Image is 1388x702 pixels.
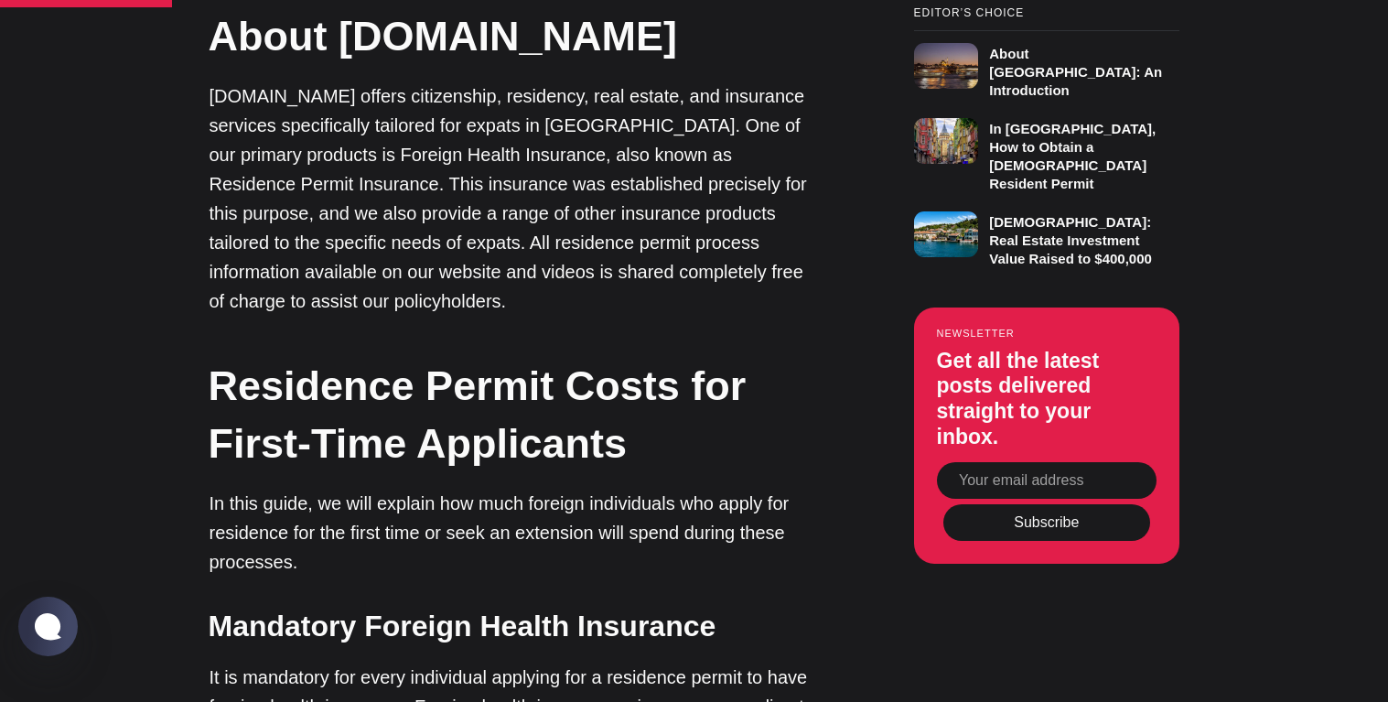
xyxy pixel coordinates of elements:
small: Newsletter [937,328,1157,339]
input: Your email address [937,462,1157,499]
a: In [GEOGRAPHIC_DATA], How to Obtain a [DEMOGRAPHIC_DATA] Resident Permit [914,111,1179,194]
small: Editor’s Choice [914,7,1179,19]
p: [DOMAIN_NAME] offers citizenship, residency, real estate, and insurance services specifically tai... [210,81,823,316]
h3: In [GEOGRAPHIC_DATA], How to Obtain a [DEMOGRAPHIC_DATA] Resident Permit [989,121,1156,192]
h3: Mandatory Foreign Health Insurance [209,606,822,647]
span: Already a member? [244,176,379,197]
a: About [GEOGRAPHIC_DATA]: An Introduction [914,30,1179,101]
button: Sign in [382,177,433,196]
h2: Residence Permit Costs for First-Time Applicants [209,357,822,472]
p: In this guide, we will explain how much foreign individuals who apply for residence for the first... [210,489,823,577]
button: Subscribe [943,504,1150,541]
h3: [DEMOGRAPHIC_DATA]: Real Estate Investment Value Raised to $400,000 [989,214,1152,267]
span: Ikamet [311,79,371,96]
h3: Get all the latest posts delivered straight to your inbox. [937,349,1157,449]
button: Sign up now [278,125,399,165]
h1: Start the conversation [203,37,474,70]
h3: About [GEOGRAPHIC_DATA]: An Introduction [989,46,1162,99]
a: [DEMOGRAPHIC_DATA]: Real Estate Investment Value Raised to $400,000 [914,204,1179,268]
p: Become a member of to start commenting. [29,77,648,100]
h2: About [DOMAIN_NAME] [209,7,822,65]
